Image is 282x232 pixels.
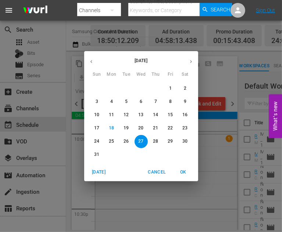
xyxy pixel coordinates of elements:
p: 19 [124,125,129,131]
p: 6 [140,99,142,105]
p: 13 [138,112,143,118]
p: 15 [168,112,173,118]
button: 16 [179,108,192,122]
button: 12 [120,108,133,122]
img: ans4CAIJ8jUAAAAAAAAAAAAAAAAAAAAAAAAgQb4GAAAAAAAAAAAAAAAAAAAAAAAAJMjXAAAAAAAAAAAAAAAAAAAAAAAAgAT5G... [18,2,53,19]
p: 4 [110,99,113,105]
button: 20 [135,122,148,135]
span: Wed [135,71,148,78]
p: [DATE] [99,57,184,64]
button: 4 [105,95,118,108]
button: 22 [164,122,177,135]
button: 31 [90,148,104,161]
p: 28 [153,138,158,144]
button: 8 [164,95,177,108]
button: 9 [179,95,192,108]
p: 30 [182,138,188,144]
span: Fri [164,71,177,78]
p: 9 [184,99,186,105]
p: 16 [182,112,188,118]
button: 7 [149,95,163,108]
p: 22 [168,125,173,131]
p: 14 [153,112,158,118]
button: 6 [135,95,148,108]
button: 1 [164,82,177,95]
span: Sat [179,71,192,78]
button: 24 [90,135,104,148]
p: 3 [96,99,98,105]
span: Cancel [148,168,165,176]
span: Thu [149,71,163,78]
span: Mon [105,71,118,78]
button: 5 [120,95,133,108]
p: 12 [124,112,129,118]
span: [DATE] [90,168,108,176]
button: 11 [105,108,118,122]
button: 10 [90,108,104,122]
p: 18 [109,125,114,131]
span: Search [211,3,230,16]
button: 29 [164,135,177,148]
button: 14 [149,108,163,122]
button: OK [172,166,195,178]
button: 21 [149,122,163,135]
p: 20 [138,125,143,131]
button: 28 [149,135,163,148]
button: Open Feedback Widget [269,94,282,138]
p: 10 [94,112,99,118]
button: 30 [179,135,192,148]
button: [DATE] [87,166,111,178]
button: 15 [164,108,177,122]
button: 26 [120,135,133,148]
p: 8 [169,99,172,105]
p: 5 [125,99,128,105]
p: 7 [154,99,157,105]
button: 25 [105,135,118,148]
p: 21 [153,125,158,131]
button: 2 [179,82,192,95]
button: 19 [120,122,133,135]
p: 23 [182,125,188,131]
span: menu [4,6,13,15]
p: 11 [109,112,114,118]
p: 26 [124,138,129,144]
button: Cancel [145,166,168,178]
p: 25 [109,138,114,144]
span: Tue [120,71,133,78]
p: 31 [94,151,99,158]
p: 1 [169,85,172,92]
button: 18 [105,122,118,135]
span: Sun [90,71,104,78]
button: 27 [135,135,148,148]
p: 29 [168,138,173,144]
button: 13 [135,108,148,122]
span: OK [175,168,192,176]
button: 17 [90,122,104,135]
p: 17 [94,125,99,131]
p: 27 [138,138,143,144]
button: 3 [90,95,104,108]
a: Sign Out [256,7,275,13]
button: 23 [179,122,192,135]
p: 2 [184,85,186,92]
p: 24 [94,138,99,144]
